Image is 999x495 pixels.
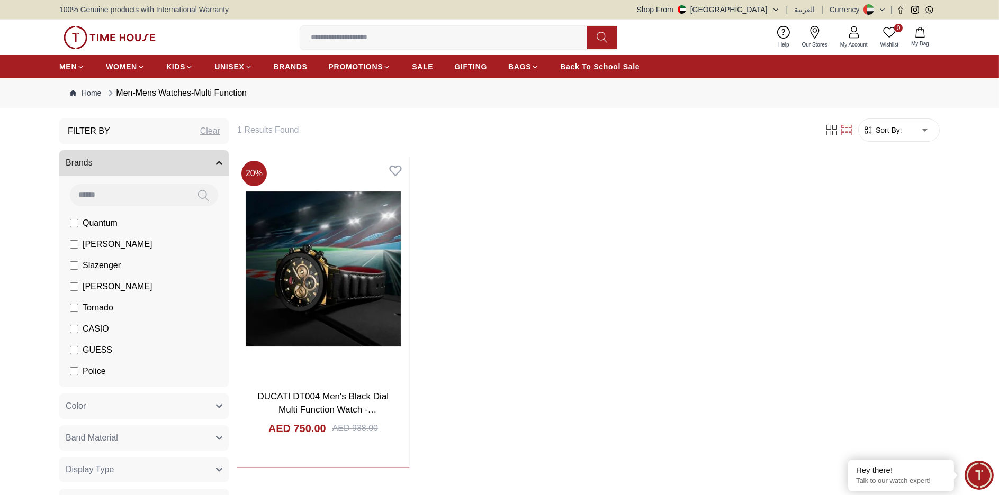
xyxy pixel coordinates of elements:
a: Facebook [897,6,905,14]
button: Sort By: [863,125,902,135]
button: Display Type [59,457,229,482]
span: | [786,4,788,15]
span: 0 [894,24,903,32]
span: 20 % [241,161,267,186]
span: Wishlist [876,41,903,49]
span: GIFTING [454,61,487,72]
span: Back To School Sale [560,61,640,72]
span: | [890,4,893,15]
button: Brands [59,150,229,176]
span: WOMEN [106,61,137,72]
img: DUCATI DT004 Men's Black Dial Multi Function Watch - DTWGF2019202 [237,157,409,381]
input: GUESS [70,346,78,354]
a: MEN [59,57,85,76]
span: My Bag [907,40,933,48]
h4: AED 750.00 [268,421,326,436]
span: | [821,4,823,15]
a: SALE [412,57,433,76]
span: PROMOTIONS [329,61,383,72]
button: Color [59,393,229,419]
a: Back To School Sale [560,57,640,76]
input: [PERSON_NAME] [70,282,78,291]
span: KIDS [166,61,185,72]
a: BAGS [508,57,539,76]
button: Band Material [59,425,229,451]
a: PROMOTIONS [329,57,391,76]
input: CASIO [70,325,78,333]
button: Shop From[GEOGRAPHIC_DATA] [637,4,780,15]
input: Tornado [70,304,78,312]
span: BRANDS [274,61,308,72]
h6: 1 Results Found [237,124,812,136]
span: 100% Genuine products with International Warranty [59,4,229,15]
span: Sort By: [874,125,902,135]
span: Brands [66,157,93,169]
div: Clear [200,125,220,137]
span: Help [774,41,794,49]
input: Police [70,367,78,375]
a: WOMEN [106,57,145,76]
input: [PERSON_NAME] [70,240,78,249]
span: UNISEX [214,61,244,72]
p: Talk to our watch expert! [856,476,946,485]
span: [PERSON_NAME] [83,238,152,251]
span: My Account [836,41,872,49]
span: Slazenger [83,259,121,272]
button: My Bag [905,25,935,50]
span: Quantum [83,217,118,230]
span: [PERSON_NAME] [83,280,152,293]
a: Whatsapp [925,6,933,14]
a: UNISEX [214,57,252,76]
img: ... [64,26,156,49]
span: CASIO [83,323,109,335]
img: United Arab Emirates [678,5,686,14]
a: BRANDS [274,57,308,76]
div: Currency [830,4,864,15]
a: Home [70,88,101,98]
span: Ducati [83,386,106,399]
span: BAGS [508,61,531,72]
div: Chat Widget [965,461,994,490]
a: 0Wishlist [874,24,905,51]
span: Band Material [66,432,118,444]
a: GIFTING [454,57,487,76]
span: Color [66,400,86,412]
span: MEN [59,61,77,72]
div: Men-Mens Watches-Multi Function [105,87,247,99]
h3: Filter By [68,125,110,137]
a: DUCATI DT004 Men's Black Dial Multi Function Watch - DTWGF2019202 [258,391,389,428]
a: Instagram [911,6,919,14]
nav: Breadcrumb [59,78,940,108]
span: GUESS [83,344,112,356]
span: Police [83,365,106,378]
div: Hey there! [856,465,946,475]
button: العربية [794,4,815,15]
a: Help [772,24,796,51]
input: Quantum [70,219,78,227]
a: Our Stores [796,24,834,51]
div: AED 938.00 [332,422,378,435]
a: KIDS [166,57,193,76]
span: SALE [412,61,433,72]
span: Our Stores [798,41,832,49]
span: Tornado [83,301,113,314]
input: Slazenger [70,261,78,270]
span: Display Type [66,463,114,476]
